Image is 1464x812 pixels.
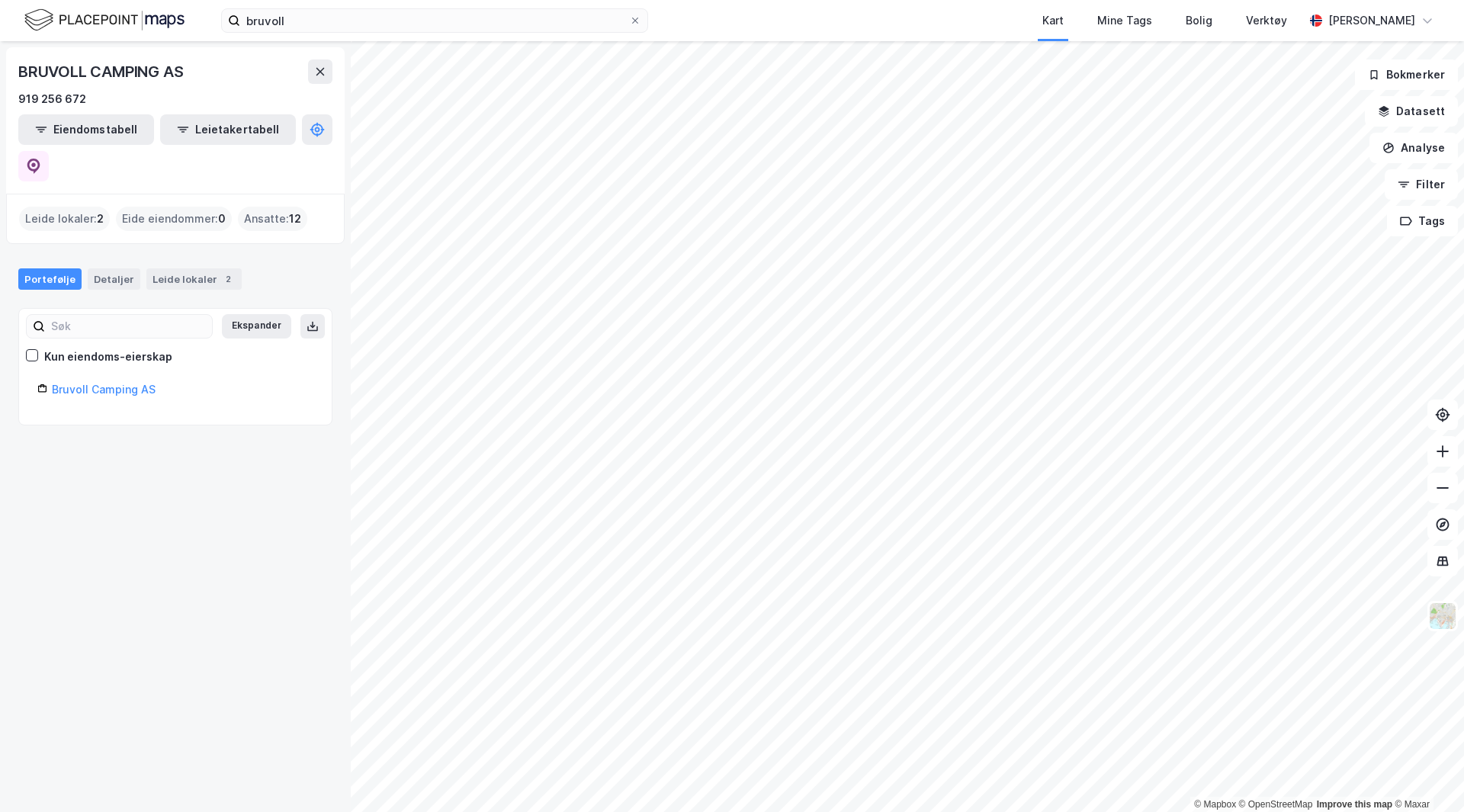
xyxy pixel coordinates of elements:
[1186,11,1212,30] div: Bolig
[1328,11,1415,30] div: [PERSON_NAME]
[45,315,212,338] input: Søk
[1355,59,1458,90] button: Bokmerker
[240,9,629,32] input: Søk på adresse, matrikkel, gårdeiere, leietakere eller personer
[1385,169,1458,200] button: Filter
[97,210,104,228] span: 2
[218,210,226,228] span: 0
[24,7,185,34] img: logo.f888ab2527a4732fd821a326f86c7f29.svg
[1246,11,1287,30] div: Verktøy
[1369,133,1458,163] button: Analyse
[1097,11,1152,30] div: Mine Tags
[19,207,110,231] div: Leide lokaler :
[220,271,236,287] div: 2
[1317,799,1392,810] a: Improve this map
[1388,739,1464,812] div: Kontrollprogram for chat
[1042,11,1064,30] div: Kart
[1428,602,1457,631] img: Z
[1194,799,1236,810] a: Mapbox
[222,314,291,339] button: Ekspander
[116,207,232,231] div: Eide eiendommer :
[1365,96,1458,127] button: Datasett
[1388,739,1464,812] iframe: Chat Widget
[18,114,154,145] button: Eiendomstabell
[160,114,296,145] button: Leietakertabell
[146,268,242,290] div: Leide lokaler
[18,268,82,290] div: Portefølje
[52,383,156,396] a: Bruvoll Camping AS
[18,90,86,108] div: 919 256 672
[1239,799,1313,810] a: OpenStreetMap
[88,268,140,290] div: Detaljer
[1387,206,1458,236] button: Tags
[289,210,301,228] span: 12
[44,348,172,366] div: Kun eiendoms-eierskap
[18,59,186,84] div: BRUVOLL CAMPING AS
[238,207,307,231] div: Ansatte :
